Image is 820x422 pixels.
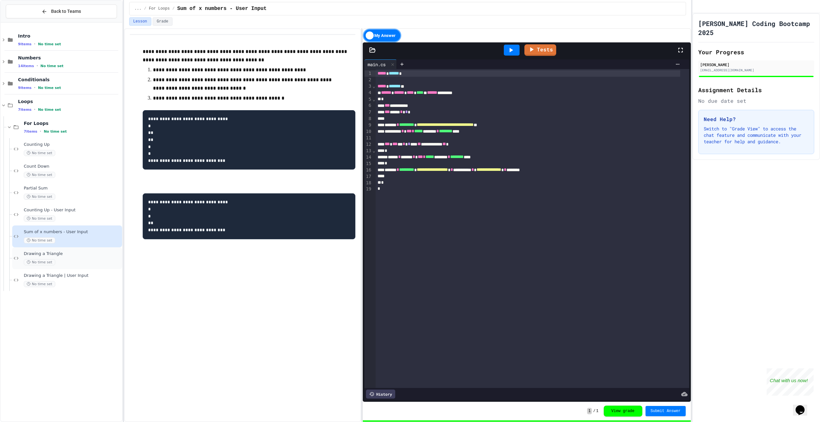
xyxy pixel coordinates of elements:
[18,55,121,61] span: Numbers
[704,126,809,145] p: Switch to "Grade View" to access the chat feature and communicate with your teacher for help and ...
[44,129,67,134] span: No time set
[364,180,372,186] div: 18
[364,154,372,161] div: 14
[364,167,372,173] div: 16
[24,120,121,126] span: For Loops
[364,122,372,128] div: 9
[364,83,372,90] div: 3
[18,77,121,83] span: Conditionals
[144,6,146,11] span: /
[37,63,38,68] span: •
[700,68,812,73] div: [EMAIL_ADDRESS][DOMAIN_NAME]
[364,173,372,180] div: 17
[372,97,376,102] span: Fold line
[129,17,151,26] button: Lesson
[651,409,681,414] span: Submit Answer
[767,368,814,396] iframe: chat widget
[149,6,170,11] span: For Loops
[172,6,174,11] span: /
[587,408,592,414] span: 1
[18,42,31,46] span: 9 items
[604,406,642,417] button: View grade
[364,186,372,192] div: 19
[372,84,376,89] span: Fold line
[18,86,31,90] span: 9 items
[24,142,121,147] span: Counting Up
[38,86,61,90] span: No time set
[135,6,142,11] span: ...
[24,164,121,169] span: Count Down
[646,406,686,416] button: Submit Answer
[698,48,814,57] h2: Your Progress
[704,115,809,123] h3: Need Help?
[24,281,55,287] span: No time set
[24,194,55,200] span: No time set
[6,4,117,18] button: Back to Teams
[18,33,121,39] span: Intro
[40,64,64,68] span: No time set
[24,150,55,156] span: No time set
[364,90,372,96] div: 4
[34,41,35,47] span: •
[700,62,812,67] div: [PERSON_NAME]
[24,129,37,134] span: 7 items
[364,141,372,148] div: 12
[51,8,81,15] span: Back to Teams
[24,186,121,191] span: Partial Sum
[364,96,372,103] div: 5
[18,108,31,112] span: 7 items
[18,64,34,68] span: 14 items
[24,251,121,257] span: Drawing a Triangle
[24,229,121,235] span: Sum of x numbers - User Input
[364,109,372,116] div: 7
[364,59,397,69] div: main.cs
[153,17,173,26] button: Grade
[38,42,61,46] span: No time set
[18,99,121,104] span: Loops
[177,5,266,13] span: Sum of x numbers - User Input
[364,148,372,154] div: 13
[364,135,372,141] div: 11
[524,44,556,56] a: Tests
[698,97,814,105] div: No due date set
[24,273,121,278] span: Drawing a Triangle | User Input
[364,102,372,109] div: 6
[793,396,814,416] iframe: chat widget
[364,128,372,135] div: 10
[593,409,595,414] span: /
[34,85,35,90] span: •
[34,107,35,112] span: •
[364,161,372,167] div: 15
[364,77,372,83] div: 2
[372,148,376,153] span: Fold line
[38,108,61,112] span: No time set
[24,215,55,222] span: No time set
[24,207,121,213] span: Counting Up - User Input
[698,85,814,94] h2: Assignment Details
[698,19,814,37] h1: [PERSON_NAME] Coding Bootcamp 2025
[364,70,372,77] div: 1
[364,61,389,68] div: main.cs
[40,129,41,134] span: •
[24,237,55,243] span: No time set
[24,172,55,178] span: No time set
[364,116,372,122] div: 8
[596,409,598,414] span: 1
[24,259,55,265] span: No time set
[366,390,395,399] div: History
